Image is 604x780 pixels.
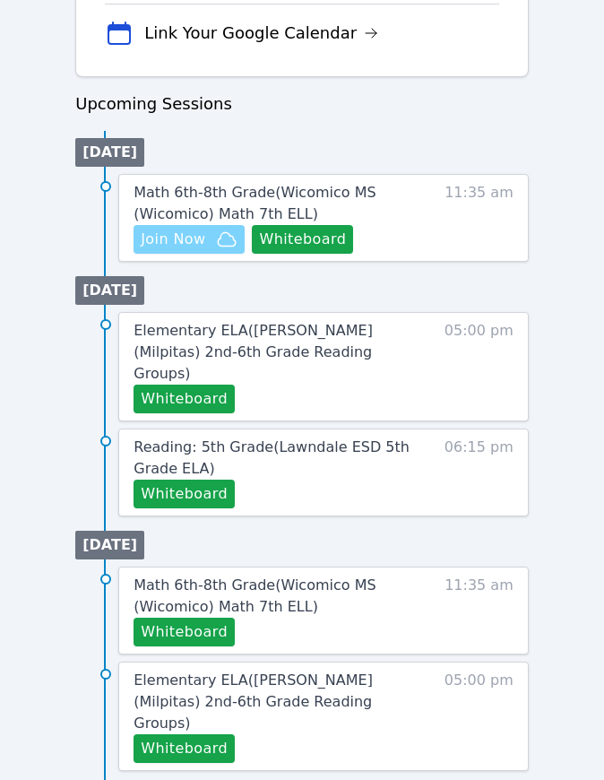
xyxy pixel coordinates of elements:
[75,276,144,305] li: [DATE]
[134,437,418,480] a: Reading: 5th Grade(Lawndale ESD 5th Grade ELA)
[134,670,418,734] a: Elementary ELA([PERSON_NAME] (Milpitas) 2nd-6th Grade Reading Groups)
[75,531,144,559] li: [DATE]
[444,437,513,508] span: 06:15 pm
[134,672,373,732] span: Elementary ELA ( [PERSON_NAME] (Milpitas) 2nd-6th Grade Reading Groups )
[134,182,418,225] a: Math 6th-8th Grade(Wicomico MS (Wicomico) Math 7th ELL)
[134,576,375,615] span: Math 6th-8th Grade ( Wicomico MS (Wicomico) Math 7th ELL )
[134,618,235,646] button: Whiteboard
[444,575,513,646] span: 11:35 am
[134,734,235,763] button: Whiteboard
[444,182,513,254] span: 11:35 am
[134,184,375,222] span: Math 6th-8th Grade ( Wicomico MS (Wicomico) Math 7th ELL )
[75,91,529,117] h3: Upcoming Sessions
[144,21,378,46] a: Link Your Google Calendar
[141,229,205,250] span: Join Now
[75,138,144,167] li: [DATE]
[252,225,353,254] button: Whiteboard
[444,320,513,413] span: 05:00 pm
[134,385,235,413] button: Whiteboard
[134,480,235,508] button: Whiteboard
[134,575,418,618] a: Math 6th-8th Grade(Wicomico MS (Wicomico) Math 7th ELL)
[444,670,513,763] span: 05:00 pm
[134,225,245,254] button: Join Now
[134,438,410,477] span: Reading: 5th Grade ( Lawndale ESD 5th Grade ELA )
[134,320,418,385] a: Elementary ELA([PERSON_NAME] (Milpitas) 2nd-6th Grade Reading Groups)
[134,322,373,382] span: Elementary ELA ( [PERSON_NAME] (Milpitas) 2nd-6th Grade Reading Groups )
